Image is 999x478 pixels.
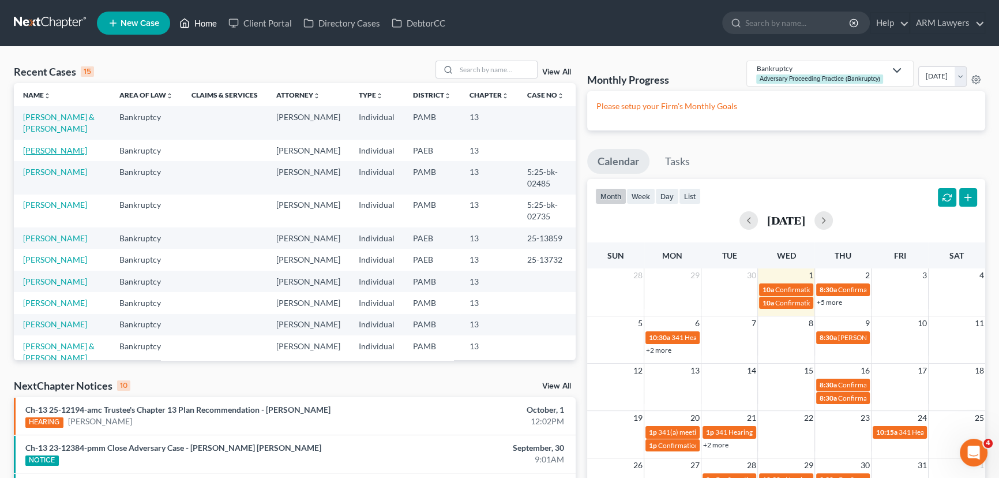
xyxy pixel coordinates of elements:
[646,346,671,354] a: +2 more
[444,92,451,99] i: unfold_more
[632,268,644,282] span: 28
[267,249,350,270] td: [PERSON_NAME]
[637,316,644,330] span: 5
[392,442,564,454] div: September, 30
[518,195,576,227] td: 5:25-bk-02735
[655,149,700,174] a: Tasks
[835,251,851,260] span: Thu
[110,314,182,335] td: Bankruptcy
[110,249,182,270] td: Bankruptcy
[404,161,460,194] td: PAMB
[392,404,564,416] div: October, 1
[746,364,757,378] span: 14
[876,428,897,436] span: 10:15a
[267,335,350,368] td: [PERSON_NAME]
[658,428,769,436] span: 341(a) meeting for [PERSON_NAME]
[350,106,404,139] td: Individual
[110,271,182,292] td: Bankruptcy
[518,227,576,249] td: 25-13859
[121,19,159,28] span: New Case
[745,12,851,33] input: Search by name...
[859,364,871,378] span: 16
[917,364,928,378] span: 17
[587,73,669,87] h3: Monthly Progress
[404,195,460,227] td: PAMB
[557,92,564,99] i: unfold_more
[689,268,701,282] span: 29
[649,333,670,342] span: 10:30a
[350,227,404,249] td: Individual
[632,411,644,425] span: 19
[23,319,87,329] a: [PERSON_NAME]
[392,454,564,465] div: 9:01AM
[110,140,182,161] td: Bankruptcy
[808,268,814,282] span: 1
[689,364,701,378] span: 13
[820,333,837,342] span: 8:30a
[376,92,383,99] i: unfold_more
[756,64,885,73] div: Bankruptcy
[404,314,460,335] td: PAMB
[23,277,87,286] a: [PERSON_NAME]
[803,458,814,472] span: 29
[776,251,795,260] span: Wed
[518,249,576,270] td: 25-13732
[386,13,451,33] a: DebtorCC
[460,249,518,270] td: 13
[110,292,182,313] td: Bankruptcy
[460,195,518,227] td: 13
[350,140,404,161] td: Individual
[23,167,87,177] a: [PERSON_NAME]
[23,200,87,210] a: [PERSON_NAME]
[267,271,350,292] td: [PERSON_NAME]
[775,285,907,294] span: Confirmation Hearing for [PERSON_NAME]
[23,91,51,99] a: Nameunfold_more
[460,227,518,249] td: 13
[25,417,63,428] div: HEARING
[910,13,985,33] a: ARM Lawyers
[23,255,87,264] a: [PERSON_NAME]
[715,428,818,436] span: 341 Hearing for [PERSON_NAME]
[626,188,655,204] button: week
[25,455,59,466] div: NOTICE
[838,333,932,342] span: [PERSON_NAME] 341 Meeting
[110,335,182,368] td: Bankruptcy
[763,285,774,294] span: 10a
[894,251,906,260] span: Fri
[350,271,404,292] td: Individual
[23,341,95,363] a: [PERSON_NAME] & [PERSON_NAME]
[23,233,87,243] a: [PERSON_NAME]
[706,428,714,436] span: 1p
[460,292,518,313] td: 13
[119,91,173,99] a: Area of Lawunfold_more
[81,66,94,77] div: 15
[182,83,267,106] th: Claims & Services
[350,195,404,227] td: Individual
[949,251,964,260] span: Sat
[722,251,737,260] span: Tue
[655,188,679,204] button: day
[470,91,509,99] a: Chapterunfold_more
[267,161,350,194] td: [PERSON_NAME]
[117,380,130,391] div: 10
[917,458,928,472] span: 31
[359,91,383,99] a: Typeunfold_more
[460,335,518,368] td: 13
[632,364,644,378] span: 12
[25,443,321,453] a: Ch-13 23-12384-pmm Close Adversary Case - [PERSON_NAME] [PERSON_NAME]
[632,458,644,472] span: 26
[313,92,320,99] i: unfold_more
[502,92,509,99] i: unfold_more
[803,364,814,378] span: 15
[817,298,842,307] a: +5 more
[350,161,404,194] td: Individual
[689,411,701,425] span: 20
[671,333,775,342] span: 341 Hearing for [PERSON_NAME]
[694,316,701,330] span: 6
[267,314,350,335] td: [PERSON_NAME]
[350,249,404,270] td: Individual
[25,405,331,414] a: Ch-13 25-12194-amc Trustee's Chapter 13 Plan Recommendation - [PERSON_NAME]
[864,316,871,330] span: 9
[750,316,757,330] span: 7
[820,394,837,402] span: 8:30a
